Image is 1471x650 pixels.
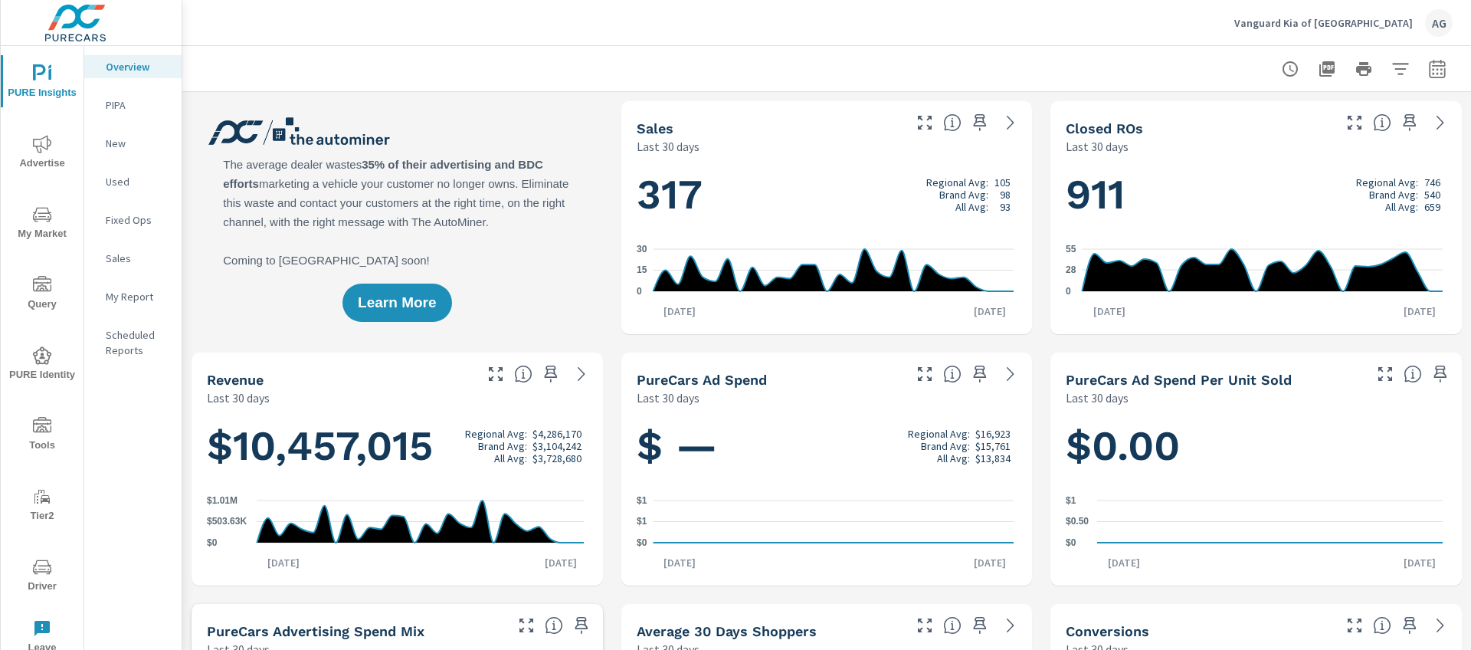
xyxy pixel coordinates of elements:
[955,201,988,213] p: All Avg:
[1428,613,1453,638] a: See more details in report
[963,304,1017,319] p: [DATE]
[1393,304,1446,319] p: [DATE]
[1066,120,1143,136] h5: Closed ROs
[637,537,647,548] text: $0
[532,440,582,452] p: $3,104,242
[975,440,1011,452] p: $15,761
[1066,372,1292,388] h5: PureCars Ad Spend Per Unit Sold
[1066,495,1076,506] text: $1
[534,555,588,570] p: [DATE]
[637,286,642,297] text: 0
[1342,110,1367,135] button: Make Fullscreen
[5,558,79,596] span: Driver
[912,362,937,386] button: Make Fullscreen
[1385,201,1418,213] p: All Avg:
[207,420,588,472] h1: $10,457,015
[637,120,673,136] h5: Sales
[1428,362,1453,386] span: Save this to your personalized report
[1342,613,1367,638] button: Make Fullscreen
[1373,113,1391,132] span: Number of Repair Orders Closed by the selected dealership group over the selected time range. [So...
[637,495,647,506] text: $1
[1234,16,1413,30] p: Vanguard Kia of [GEOGRAPHIC_DATA]
[5,417,79,455] span: Tools
[106,289,169,304] p: My Report
[207,537,218,548] text: $0
[106,59,169,74] p: Overview
[84,94,182,117] div: PIPA
[257,555,310,570] p: [DATE]
[1424,189,1440,201] p: 540
[637,169,1017,221] h1: 317
[106,174,169,189] p: Used
[207,389,270,407] p: Last 30 days
[207,372,264,388] h5: Revenue
[532,452,582,465] p: $3,728,680
[998,362,1023,386] a: See more details in report
[1066,264,1076,275] text: 28
[1404,365,1422,383] span: Average cost of advertising per each vehicle sold at the dealer over the selected date range. The...
[494,452,527,465] p: All Avg:
[1083,304,1136,319] p: [DATE]
[968,110,992,135] span: Save this to your personalized report
[342,284,451,322] button: Learn More
[84,247,182,270] div: Sales
[84,132,182,155] div: New
[637,623,817,639] h5: Average 30 Days Shoppers
[5,487,79,525] span: Tier2
[637,244,647,254] text: 30
[1428,110,1453,135] a: See more details in report
[994,176,1011,189] p: 105
[926,176,988,189] p: Regional Avg:
[106,97,169,113] p: PIPA
[5,346,79,384] span: PURE Identity
[637,420,1017,472] h1: $ —
[637,389,699,407] p: Last 30 days
[569,362,594,386] a: See more details in report
[943,113,962,132] span: Number of vehicles sold by the dealership over the selected date range. [Source: This data is sou...
[1312,54,1342,84] button: "Export Report to PDF"
[1097,555,1151,570] p: [DATE]
[545,616,563,635] span: This table looks at how you compare to the amount of budget you spend per channel as opposed to y...
[84,55,182,78] div: Overview
[968,613,992,638] span: Save this to your personalized report
[1424,201,1440,213] p: 659
[539,362,563,386] span: Save this to your personalized report
[514,613,539,638] button: Make Fullscreen
[963,555,1017,570] p: [DATE]
[653,304,706,319] p: [DATE]
[483,362,508,386] button: Make Fullscreen
[1066,137,1129,156] p: Last 30 days
[1066,517,1089,527] text: $0.50
[1066,420,1446,472] h1: $0.00
[998,110,1023,135] a: See more details in report
[975,428,1011,440] p: $16,923
[653,555,706,570] p: [DATE]
[912,613,937,638] button: Make Fullscreen
[1373,616,1391,635] span: The number of dealer-specified goals completed by a visitor. [Source: This data is provided by th...
[5,64,79,102] span: PURE Insights
[1373,362,1397,386] button: Make Fullscreen
[1066,169,1446,221] h1: 911
[1369,189,1418,201] p: Brand Avg:
[998,613,1023,638] a: See more details in report
[84,323,182,362] div: Scheduled Reports
[637,517,647,527] text: $1
[5,135,79,172] span: Advertise
[968,362,992,386] span: Save this to your personalized report
[637,137,699,156] p: Last 30 days
[207,495,238,506] text: $1.01M
[1385,54,1416,84] button: Apply Filters
[84,208,182,231] div: Fixed Ops
[1000,189,1011,201] p: 98
[1066,244,1076,254] text: 55
[5,205,79,243] span: My Market
[908,428,970,440] p: Regional Avg:
[1348,54,1379,84] button: Print Report
[569,613,594,638] span: Save this to your personalized report
[939,189,988,201] p: Brand Avg:
[465,428,527,440] p: Regional Avg:
[1356,176,1418,189] p: Regional Avg:
[943,616,962,635] span: A rolling 30 day total of daily Shoppers on the dealership website, averaged over the selected da...
[1397,613,1422,638] span: Save this to your personalized report
[106,136,169,151] p: New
